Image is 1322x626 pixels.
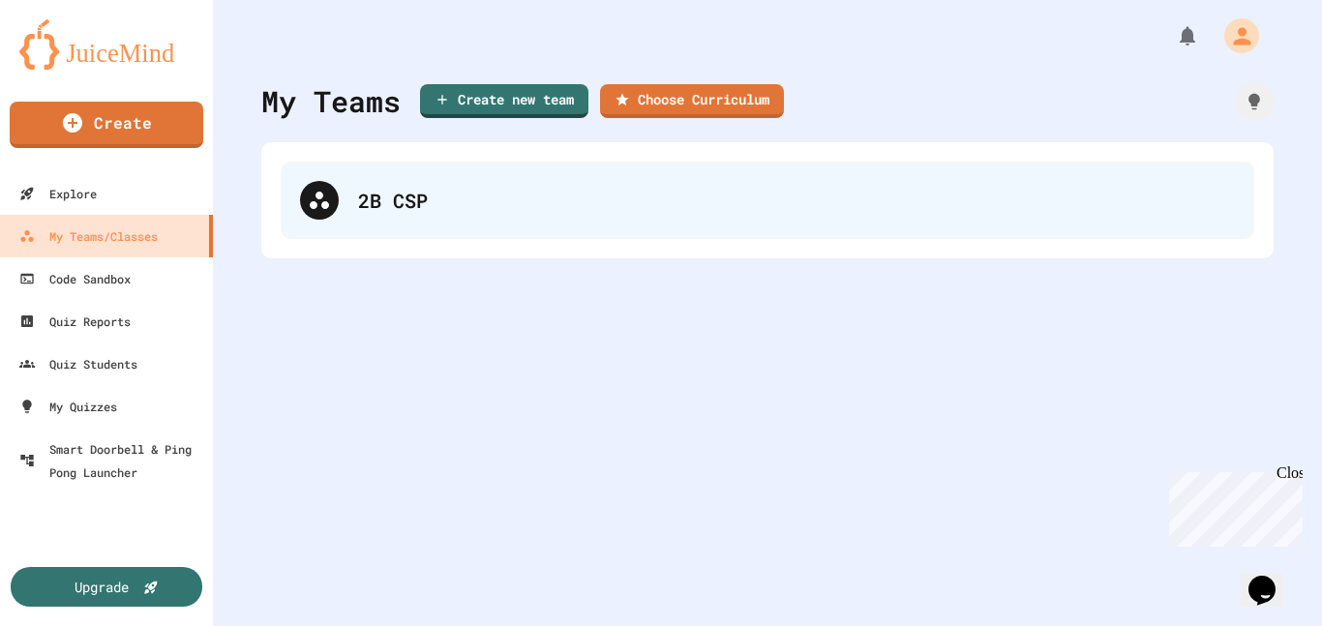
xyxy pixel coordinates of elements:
[8,8,134,123] div: Chat with us now!Close
[261,79,401,123] div: My Teams
[1235,82,1274,121] div: How it works
[358,186,1235,215] div: 2B CSP
[19,310,131,333] div: Quiz Reports
[19,352,137,375] div: Quiz Students
[1140,19,1204,52] div: My Notifications
[75,577,129,597] div: Upgrade
[281,162,1254,239] div: 2B CSP
[19,267,131,290] div: Code Sandbox
[19,19,194,70] img: logo-orange.svg
[19,437,205,484] div: Smart Doorbell & Ping Pong Launcher
[1204,14,1264,58] div: My Account
[1161,464,1303,547] iframe: chat widget
[19,395,117,418] div: My Quizzes
[19,182,97,205] div: Explore
[600,84,784,118] a: Choose Curriculum
[19,224,158,248] div: My Teams/Classes
[1241,549,1303,607] iframe: chat widget
[10,102,203,148] a: Create
[420,84,588,118] a: Create new team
